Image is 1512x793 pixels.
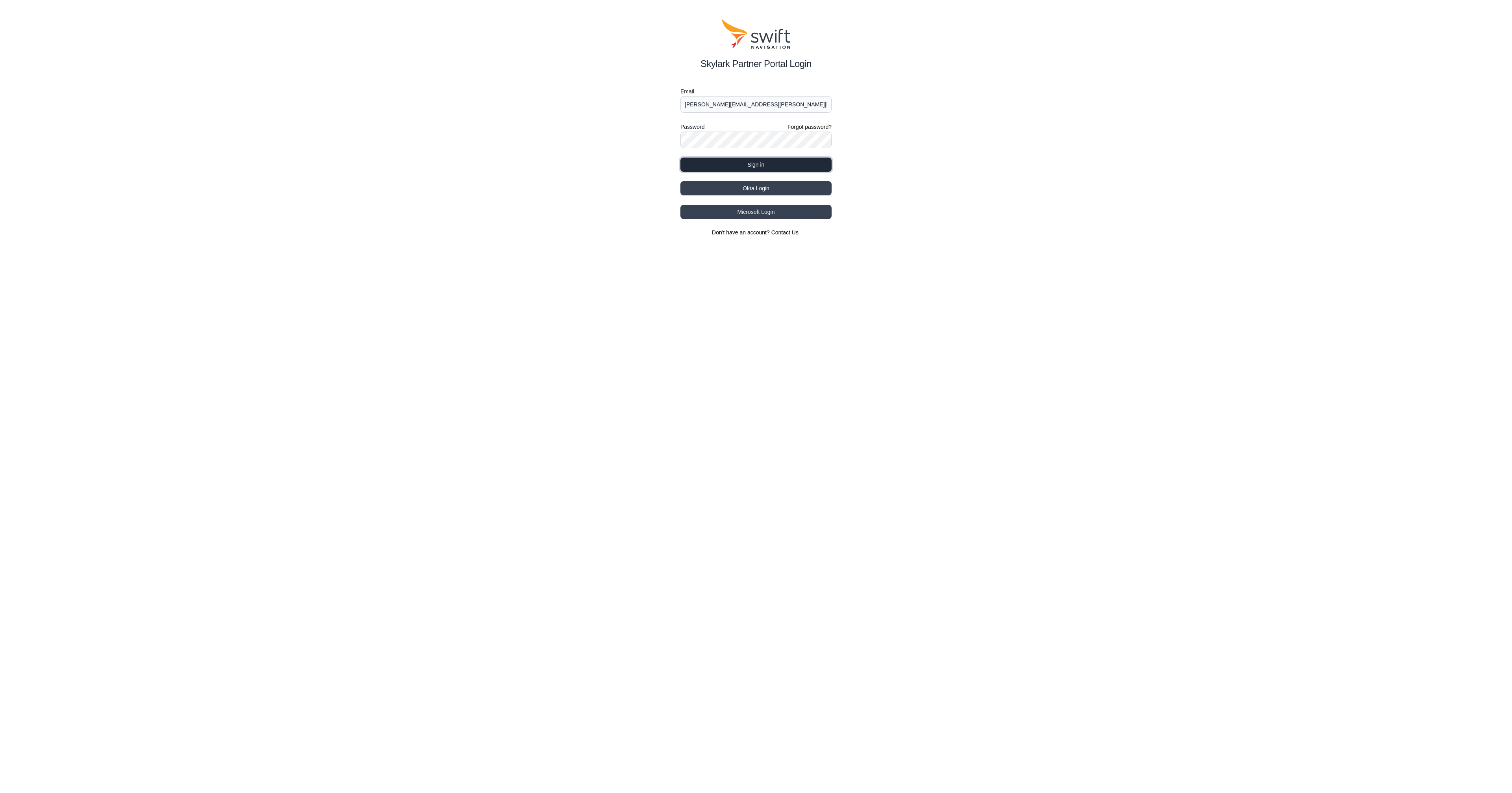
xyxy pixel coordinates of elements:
[680,228,832,236] section: Don't have an account?
[680,181,832,195] button: Okta Login
[680,87,832,96] label: Email
[680,205,832,219] button: Microsoft Login
[680,57,832,71] h2: Skylark Partner Portal Login
[680,158,832,172] button: Sign in
[771,229,799,236] a: Contact Us
[787,123,832,131] a: Forgot password?
[680,122,704,132] label: Password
